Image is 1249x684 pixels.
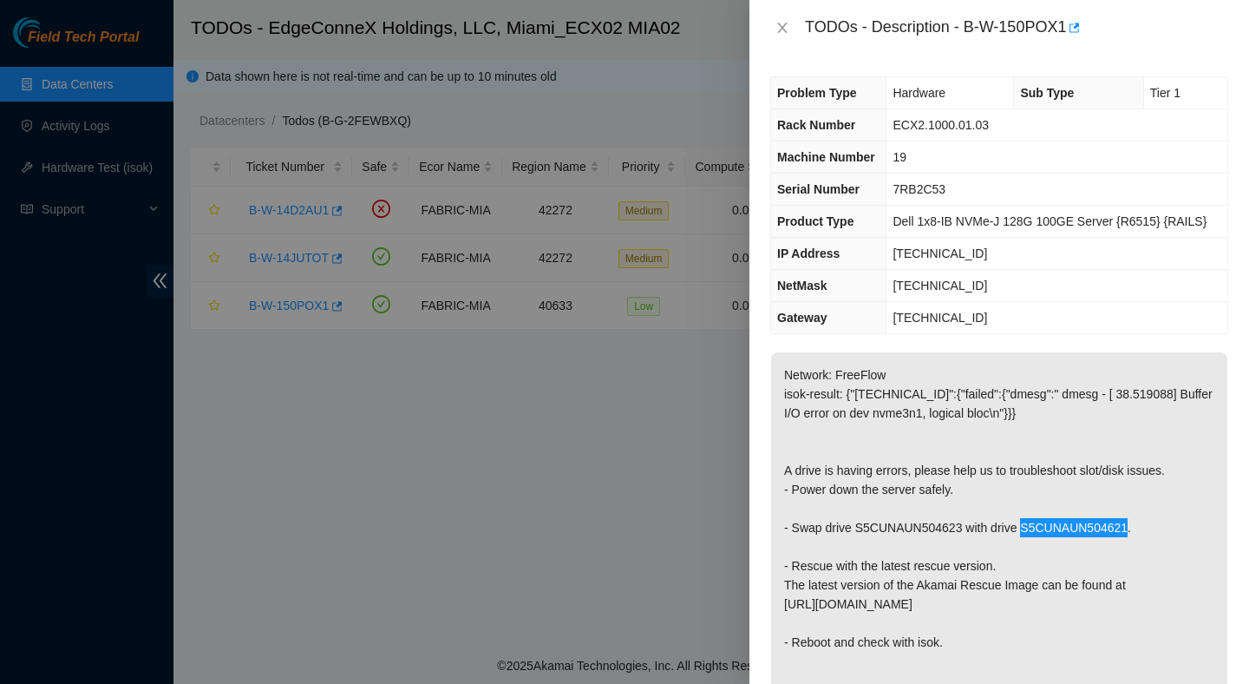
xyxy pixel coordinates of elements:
span: Sub Type [1020,86,1074,100]
span: Gateway [777,311,827,325]
span: Rack Number [777,118,855,132]
span: [TECHNICAL_ID] [893,311,987,325]
span: Hardware [893,86,945,100]
span: [TECHNICAL_ID] [893,279,987,293]
span: 19 [893,150,906,164]
span: Serial Number [777,182,860,196]
span: Tier 1 [1150,86,1180,100]
span: NetMask [777,279,827,293]
span: Problem Type [777,86,857,100]
span: close [775,21,789,35]
span: 7RB2C53 [893,182,945,196]
span: Machine Number [777,150,875,164]
span: Product Type [777,214,853,228]
span: ECX2.1000.01.03 [893,118,989,132]
div: TODOs - Description - B-W-150POX1 [805,14,1228,42]
span: Dell 1x8-IB NVMe-J 128G 100GE Server {R6515} {RAILS} [893,214,1206,228]
span: IP Address [777,247,840,260]
span: [TECHNICAL_ID] [893,247,987,260]
button: Close [770,20,795,36]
